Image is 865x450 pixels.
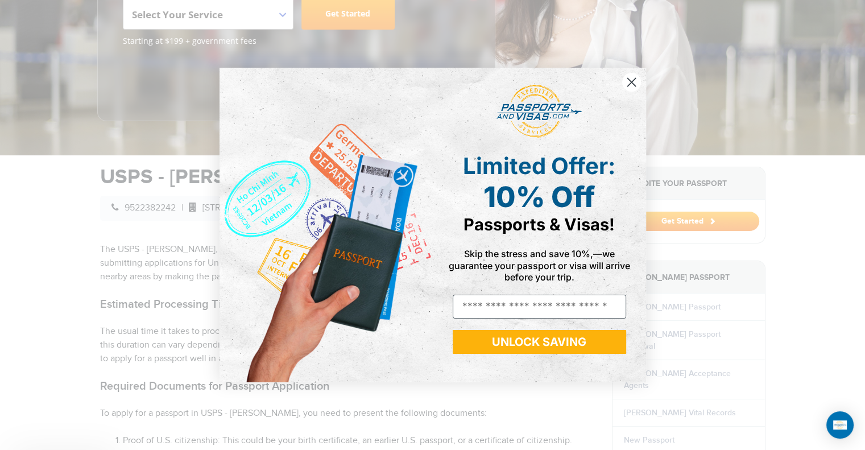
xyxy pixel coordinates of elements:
span: 10% Off [483,180,595,214]
button: Close dialog [622,72,641,92]
span: Skip the stress and save 10%,—we guarantee your passport or visa will arrive before your trip. [449,248,630,282]
span: Limited Offer: [463,152,615,180]
div: Open Intercom Messenger [826,411,854,439]
button: UNLOCK SAVING [453,330,626,354]
img: passports and visas [496,85,582,138]
img: de9cda0d-0715-46ca-9a25-073762a91ba7.png [220,68,433,382]
span: Passports & Visas! [463,214,615,234]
